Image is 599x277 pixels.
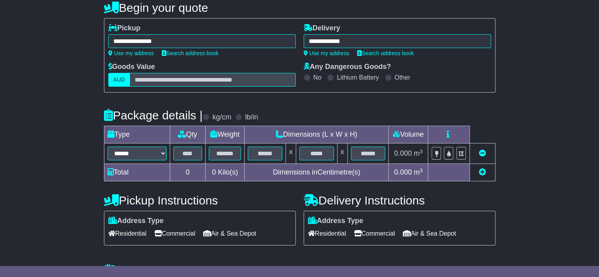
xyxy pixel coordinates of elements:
[108,63,155,71] label: Goods Value
[304,24,340,33] label: Delivery
[313,74,321,81] label: No
[245,113,258,122] label: lb/in
[206,126,245,143] td: Weight
[337,143,347,164] td: x
[162,50,219,56] a: Search address book
[104,109,203,122] h4: Package details |
[304,194,495,207] h4: Delivery Instructions
[414,149,423,157] span: m
[286,143,296,164] td: x
[104,164,170,181] td: Total
[337,74,379,81] label: Lithium Battery
[304,63,391,71] label: Any Dangerous Goods?
[108,50,154,56] a: Use my address
[414,168,423,176] span: m
[245,126,389,143] td: Dimensions (L x W x H)
[212,113,231,122] label: kg/cm
[395,74,410,81] label: Other
[403,227,456,240] span: Air & Sea Depot
[394,168,412,176] span: 0.000
[108,227,147,240] span: Residential
[104,1,495,14] h4: Begin your quote
[354,227,395,240] span: Commercial
[304,50,349,56] a: Use my address
[308,227,346,240] span: Residential
[154,227,195,240] span: Commercial
[357,50,414,56] a: Search address book
[203,227,256,240] span: Air & Sea Depot
[389,126,428,143] td: Volume
[206,164,245,181] td: Kilo(s)
[104,126,170,143] td: Type
[394,149,412,157] span: 0.000
[420,149,423,154] sup: 3
[104,194,296,207] h4: Pickup Instructions
[479,149,486,157] a: Remove this item
[104,263,495,276] h4: Warranty & Insurance
[420,167,423,173] sup: 3
[479,168,486,176] a: Add new item
[245,164,389,181] td: Dimensions in Centimetre(s)
[108,73,130,87] label: AUD
[108,217,164,225] label: Address Type
[170,164,206,181] td: 0
[170,126,206,143] td: Qty
[308,217,363,225] label: Address Type
[212,168,216,176] span: 0
[108,24,141,33] label: Pickup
